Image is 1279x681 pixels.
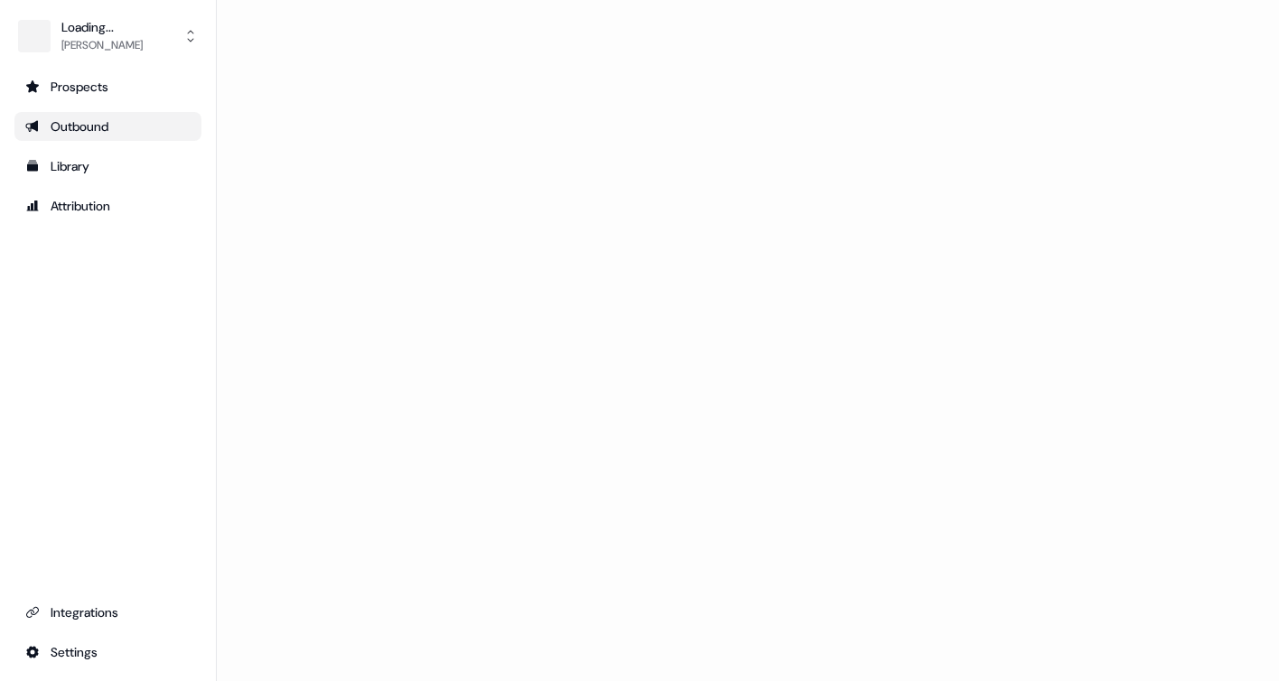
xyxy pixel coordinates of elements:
[14,112,201,141] a: Go to outbound experience
[25,643,191,661] div: Settings
[61,36,143,54] div: [PERSON_NAME]
[14,14,201,58] button: Loading...[PERSON_NAME]
[25,603,191,621] div: Integrations
[61,18,143,36] div: Loading...
[14,638,201,667] a: Go to integrations
[25,197,191,215] div: Attribution
[14,72,201,101] a: Go to prospects
[14,598,201,627] a: Go to integrations
[25,117,191,135] div: Outbound
[25,78,191,96] div: Prospects
[25,157,191,175] div: Library
[14,191,201,220] a: Go to attribution
[14,152,201,181] a: Go to templates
